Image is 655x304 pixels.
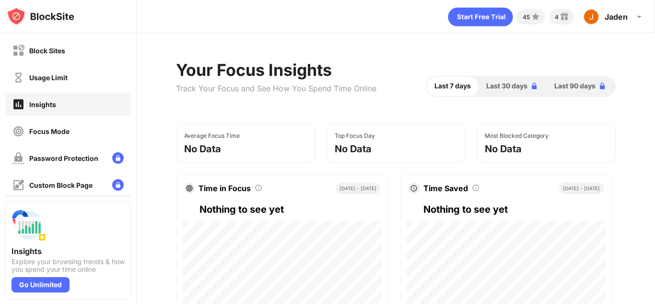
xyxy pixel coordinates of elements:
[423,202,604,217] div: Nothing to see yet
[12,98,24,110] img: insights-on.svg
[29,181,93,189] div: Custom Block Page
[112,152,124,164] img: lock-menu.svg
[597,81,607,91] img: lock-blue.svg
[199,202,380,217] div: Nothing to see yet
[12,72,24,84] img: time-usage-off.svg
[176,84,376,93] div: Track Your Focus and See How You Spend Time Online
[584,9,599,24] img: ACg8ocISxqTEBl11CMwg-VM6ME4J8Ijv8F3M0_AgRJptDK-xcyJ4OQ=s96-c
[112,179,124,191] img: lock-menu.svg
[29,154,98,162] div: Password Protection
[12,125,24,137] img: focus-off.svg
[485,143,522,155] div: No Data
[486,81,527,91] span: Last 30 days
[423,183,468,193] div: Time Saved
[336,182,380,194] div: [DATE] - [DATE]
[184,143,221,155] div: No Data
[29,73,68,82] div: Usage Limit
[29,100,56,109] div: Insights
[472,184,480,192] img: tooltip.svg
[12,179,24,191] img: customize-block-page-off.svg
[523,13,530,21] div: 45
[186,185,193,192] img: target.svg
[12,152,24,164] img: password-protection-off.svg
[529,81,539,91] img: lock-blue.svg
[184,132,240,139] div: Average Focus Time
[530,11,541,23] img: points-small.svg
[335,132,375,139] div: Top Focus Day
[7,7,74,26] img: logo-blocksite.svg
[12,277,70,292] div: Go Unlimited
[29,47,65,55] div: Block Sites
[448,7,513,26] div: animation
[12,258,125,273] div: Explore your browsing trends & how you spend your time online
[485,132,549,139] div: Most Blocked Category
[555,13,559,21] div: 4
[605,12,628,22] div: Jaden
[29,127,70,135] div: Focus Mode
[199,183,251,193] div: Time in Focus
[12,45,24,57] img: block-off.svg
[410,184,418,192] img: clock.svg
[559,11,570,23] img: reward-small.svg
[559,182,604,194] div: [DATE] - [DATE]
[255,184,262,192] img: tooltip.svg
[12,246,125,256] div: Insights
[12,208,46,243] img: push-insights.svg
[434,81,471,91] span: Last 7 days
[554,81,596,91] span: Last 90 days
[176,60,376,80] div: Your Focus Insights
[335,143,372,155] div: No Data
